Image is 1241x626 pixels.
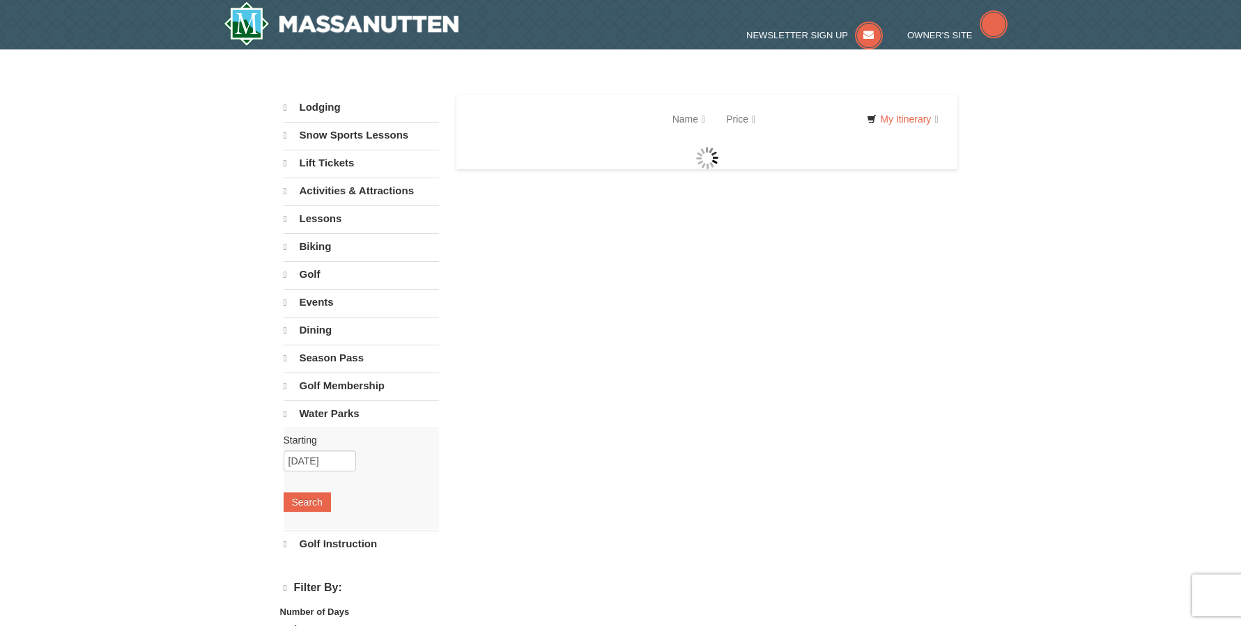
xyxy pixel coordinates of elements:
[284,317,439,343] a: Dining
[284,531,439,557] a: Golf Instruction
[224,1,459,46] a: Massanutten Resort
[284,95,439,120] a: Lodging
[746,30,883,40] a: Newsletter Sign Up
[284,345,439,371] a: Season Pass
[224,1,459,46] img: Massanutten Resort Logo
[716,105,766,133] a: Price
[284,581,439,595] h4: Filter By:
[696,147,718,169] img: wait gif
[284,150,439,176] a: Lift Tickets
[284,373,439,399] a: Golf Membership
[284,289,439,315] a: Events
[284,261,439,288] a: Golf
[858,109,947,130] a: My Itinerary
[284,233,439,260] a: Biking
[280,607,350,617] strong: Number of Days
[284,492,331,512] button: Search
[284,178,439,204] a: Activities & Attractions
[746,30,848,40] span: Newsletter Sign Up
[284,433,429,447] label: Starting
[907,30,973,40] span: Owner's Site
[284,122,439,148] a: Snow Sports Lessons
[284,400,439,427] a: Water Parks
[907,30,1008,40] a: Owner's Site
[662,105,716,133] a: Name
[284,205,439,232] a: Lessons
